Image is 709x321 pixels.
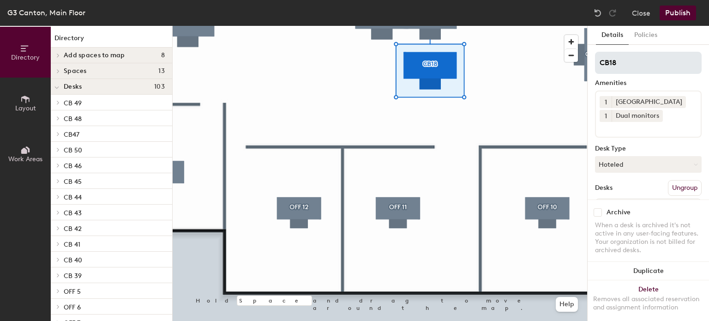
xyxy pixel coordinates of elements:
[593,8,602,18] img: Undo
[64,303,81,311] span: OFF 6
[51,33,172,48] h1: Directory
[8,155,42,163] span: Work Areas
[158,67,165,75] span: 13
[11,54,40,61] span: Directory
[161,52,165,59] span: 8
[64,83,82,91] span: Desks
[64,146,82,154] span: CB 50
[64,162,82,170] span: CB 46
[64,131,79,139] span: CB47
[632,6,650,20] button: Close
[612,110,663,122] div: Dual monitors
[595,221,702,254] div: When a desk is archived it's not active in any user-facing features. Your organization is not bil...
[595,145,702,152] div: Desk Type
[588,280,709,321] button: DeleteRemoves all associated reservation and assignment information
[608,8,617,18] img: Redo
[64,241,80,248] span: CB 41
[64,99,82,107] span: CB 49
[7,7,85,18] div: G3 Canton, Main Floor
[64,178,82,186] span: CB 45
[64,288,81,296] span: OFF 5
[629,26,663,45] button: Policies
[595,184,613,192] div: Desks
[600,110,612,122] button: 1
[64,115,82,123] span: CB 48
[593,295,703,312] div: Removes all associated reservation and assignment information
[154,83,165,91] span: 103
[595,79,702,87] div: Amenities
[15,104,36,112] span: Layout
[600,96,612,108] button: 1
[64,225,82,233] span: CB 42
[556,297,578,312] button: Help
[64,272,82,280] span: CB 39
[64,67,87,75] span: Spaces
[605,111,607,121] span: 1
[596,26,629,45] button: Details
[64,52,125,59] span: Add spaces to map
[595,156,702,173] button: Hoteled
[605,97,607,107] span: 1
[668,180,702,196] button: Ungroup
[64,194,82,201] span: CB 44
[64,209,82,217] span: CB 43
[588,262,709,280] button: Duplicate
[607,209,631,216] div: Archive
[660,6,696,20] button: Publish
[612,96,686,108] div: [GEOGRAPHIC_DATA]
[64,256,82,264] span: CB 40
